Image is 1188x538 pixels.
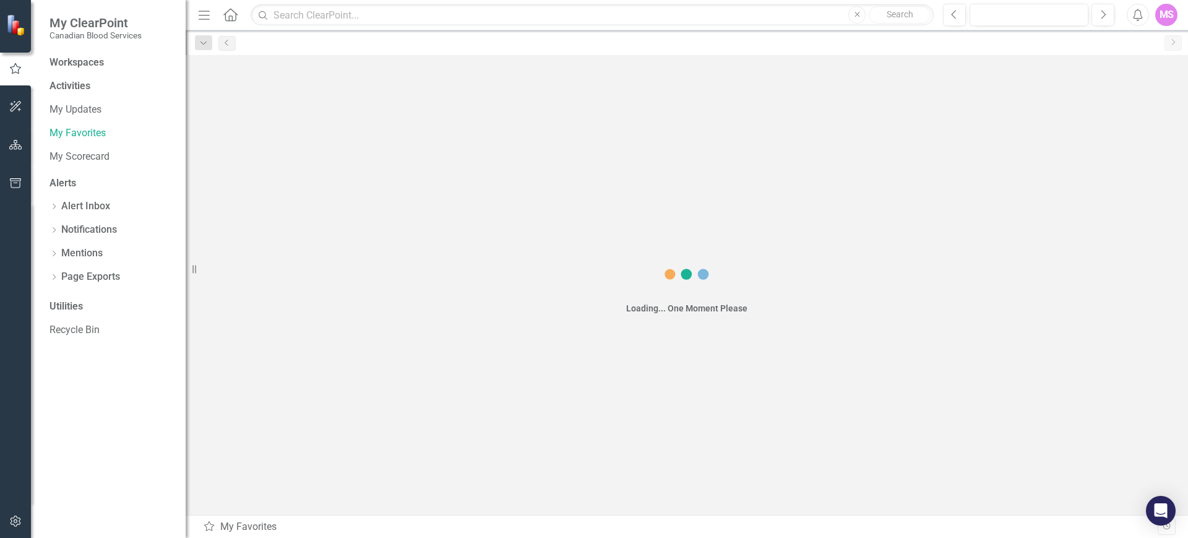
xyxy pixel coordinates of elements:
[203,520,1158,534] div: My Favorites
[61,246,103,261] a: Mentions
[6,14,28,35] img: ClearPoint Strategy
[626,302,747,315] div: Loading... One Moment Please
[49,150,173,164] a: My Scorecard
[49,56,104,70] div: Workspaces
[887,9,913,19] span: Search
[1155,4,1177,26] button: MS
[49,30,142,40] small: Canadian Blood Services
[869,6,931,24] button: Search
[49,126,173,141] a: My Favorites
[49,79,173,93] div: Activities
[49,103,173,117] a: My Updates
[49,176,173,191] div: Alerts
[49,323,173,337] a: Recycle Bin
[61,270,120,284] a: Page Exports
[1146,496,1176,526] div: Open Intercom Messenger
[49,300,173,314] div: Utilities
[251,4,934,26] input: Search ClearPoint...
[61,199,110,214] a: Alert Inbox
[49,15,142,30] span: My ClearPoint
[61,223,117,237] a: Notifications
